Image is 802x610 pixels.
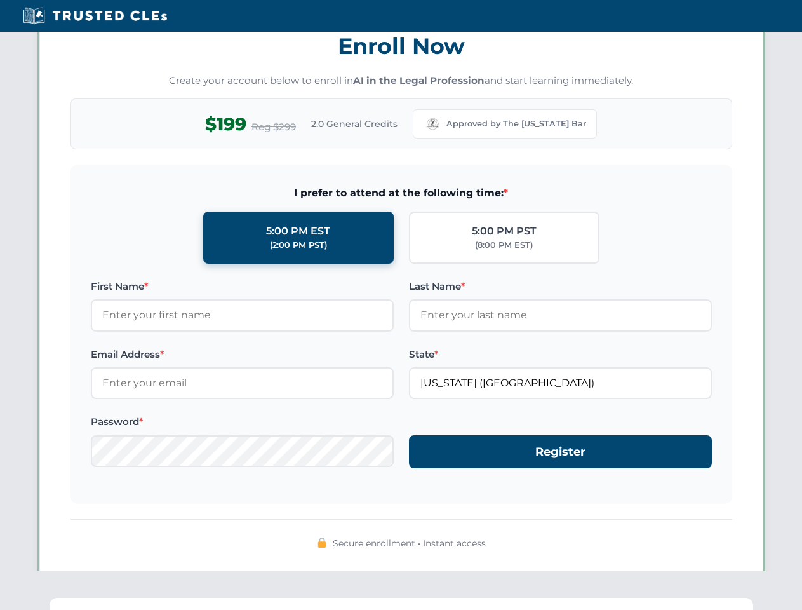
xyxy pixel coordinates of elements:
[91,367,394,399] input: Enter your email
[70,74,732,88] p: Create your account below to enroll in and start learning immediately.
[311,117,398,131] span: 2.0 General Credits
[409,367,712,399] input: Missouri (MO)
[409,299,712,331] input: Enter your last name
[91,279,394,294] label: First Name
[91,347,394,362] label: Email Address
[205,110,246,139] span: $199
[409,347,712,362] label: State
[353,74,485,86] strong: AI in the Legal Profession
[91,185,712,201] span: I prefer to attend at the following time:
[70,26,732,66] h3: Enroll Now
[333,536,486,550] span: Secure enrollment • Instant access
[317,538,327,548] img: 🔒
[91,299,394,331] input: Enter your first name
[409,435,712,469] button: Register
[266,223,330,240] div: 5:00 PM EST
[251,119,296,135] span: Reg $299
[424,115,441,133] img: Missouri Bar
[270,239,327,252] div: (2:00 PM PST)
[409,279,712,294] label: Last Name
[472,223,537,240] div: 5:00 PM PST
[446,118,586,130] span: Approved by The [US_STATE] Bar
[91,414,394,430] label: Password
[19,6,171,25] img: Trusted CLEs
[475,239,533,252] div: (8:00 PM EST)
